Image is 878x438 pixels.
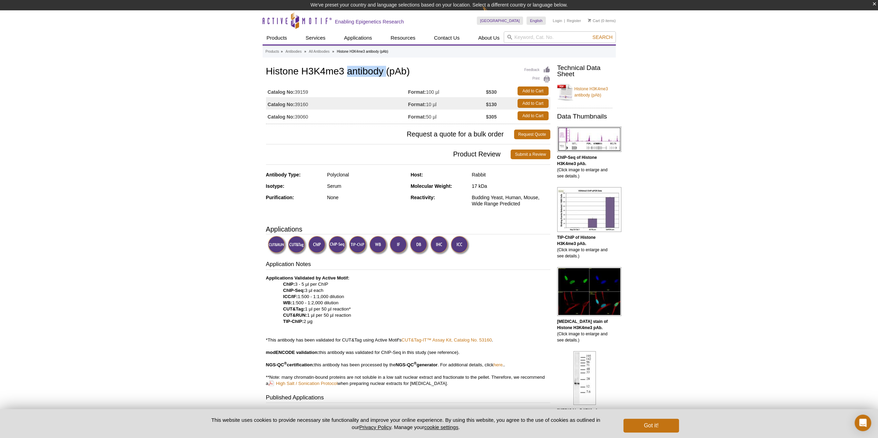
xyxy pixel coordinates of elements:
[199,416,612,431] p: This website uses cookies to provide necessary site functionality and improve your online experie...
[414,361,416,365] sup: ®
[557,407,612,432] p: (Click image to enlarge and see details.)
[389,236,408,255] img: Immunofluorescence Validated
[557,235,596,246] b: TIP-ChIP of Histone H3K4me3 pAb.
[263,31,291,44] a: Products
[266,97,408,110] td: 39160
[332,50,334,53] li: »
[411,195,435,200] strong: Reactivity:
[268,236,287,255] img: CUT&RUN Validated
[283,300,292,305] strong: WB:
[557,154,612,179] p: (Click image to enlarge and see details.)
[359,424,391,430] a: Privacy Policy
[266,260,550,270] h3: Application Notes
[430,236,449,255] img: Immunohistochemistry Validated
[386,31,420,44] a: Resources
[266,224,550,234] h3: Applications
[411,183,452,189] strong: Molecular Weight:
[486,101,497,108] strong: $130
[266,66,550,78] h1: Histone H3K4me3 antibody (pAb)
[268,114,295,120] strong: Catalog No:
[266,275,550,387] p: 3 - 5 µl per ChIP 3 µl each 1:500 - 1:1,000 dilution 1:500 - 1:2,000 dilution 1 µl per 50 µl reac...
[623,419,679,432] button: Got it!
[304,50,306,53] li: »
[340,31,376,44] a: Applications
[588,18,600,23] a: Cart
[283,319,304,324] strong: TIP-ChIP:
[472,194,550,207] div: Budding Yeast, Human, Mouse, Wide Range Predicted
[283,282,295,287] strong: ChIP:
[514,130,550,139] a: Request Quote
[855,415,871,431] div: Open Intercom Messenger
[266,183,285,189] strong: Isotype:
[557,187,621,232] img: Histone H3K4me3 antibody (pAb) tested by TIP-ChIP.
[557,319,608,330] b: [MEDICAL_DATA] stain of Histone H3K4me3 pAb.
[408,89,426,95] strong: Format:
[472,183,550,189] div: 17 kDa
[266,362,314,367] b: NGS-QC certification:
[590,34,614,40] button: Search
[309,49,329,55] a: All Antibodies
[588,17,616,25] li: (0 items)
[283,313,307,318] strong: CUT&RUN:
[327,183,405,189] div: Serum
[283,288,305,293] strong: ChIP-Seq:
[266,49,279,55] a: Products
[327,194,405,201] div: None
[268,89,295,95] strong: Catalog No:
[284,361,287,365] sup: ®
[335,19,404,25] h2: Enabling Epigenetics Research
[349,236,368,255] img: TIP-ChIP Validated
[402,337,492,343] a: CUT&Tag-IT™ Assay Kit, Catalog No. 53160
[268,101,295,108] strong: Catalog No:
[477,17,523,25] a: [GEOGRAPHIC_DATA]
[486,89,497,95] strong: $530
[557,234,612,259] p: (Click image to enlarge and see details.)
[517,86,549,95] a: Add to Cart
[511,150,550,159] a: Submit a Review
[266,275,349,281] b: Applications Validated by Active Motif:
[411,172,423,177] strong: Host:
[268,380,337,387] a: High Salt / Sonication Protocol
[408,114,426,120] strong: Format:
[451,236,470,255] img: Immunocytochemistry Validated
[285,49,302,55] a: Antibodies
[337,50,388,53] li: Histone H3K4me3 antibody (pAb)
[266,195,294,200] strong: Purification:
[524,75,550,83] a: Print
[266,172,301,177] strong: Antibody Type:
[266,110,408,122] td: 39060
[328,236,347,255] img: ChIP-Seq Validated
[557,267,621,316] img: Histone H3K4me3 antibody (pAb) tested by immunofluorescence.
[526,17,546,25] a: English
[472,172,550,178] div: Rabbit
[266,350,319,355] b: modENCODE validation:
[557,113,612,120] h2: Data Thumbnails
[283,306,305,312] strong: CUT&Tag:
[408,85,486,97] td: 100 µl
[524,66,550,74] a: Feedback
[281,50,283,53] li: »
[266,130,514,139] span: Request a quote for a bulk order
[557,318,612,343] p: (Click image to enlarge and see details.)
[369,236,388,255] img: Western Blot Validated
[557,82,612,102] a: Histone H3K4me3 antibody (pAb)
[557,155,597,166] b: ChIP-Seq of Histone H3K4me3 pAb.
[486,114,497,120] strong: $305
[266,150,511,159] span: Product Review
[504,31,616,43] input: Keyword, Cat. No.
[553,18,562,23] a: Login
[557,126,621,152] img: Histone H3K4me3 antibody (pAb) tested by ChIP-Seq.
[482,5,501,21] img: Change Here
[517,111,549,120] a: Add to Cart
[408,97,486,110] td: 10 µl
[430,31,464,44] a: Contact Us
[302,31,330,44] a: Services
[557,65,612,77] h2: Technical Data Sheet
[517,99,549,108] a: Add to Cart
[588,19,591,22] img: Your Cart
[567,18,581,23] a: Register
[493,362,502,367] a: here
[266,394,550,403] h3: Published Applications
[564,17,565,25] li: |
[308,236,327,255] img: ChIP Validated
